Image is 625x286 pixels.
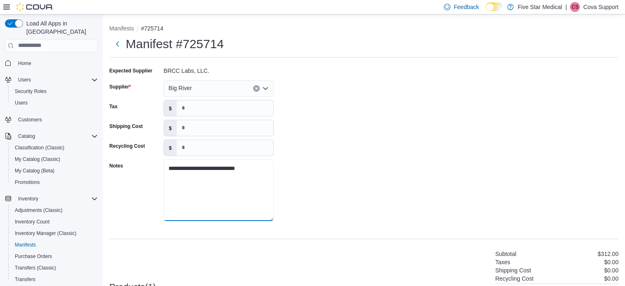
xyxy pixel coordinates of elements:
a: Customers [15,115,45,125]
span: Promotions [12,177,98,187]
button: Inventory [15,194,42,204]
a: Users [12,98,31,108]
button: Promotions [8,177,101,188]
button: Adjustments (Classic) [8,205,101,216]
label: $ [164,120,177,136]
button: Inventory Manager (Classic) [8,228,101,239]
label: $ [164,100,177,116]
span: Promotions [15,179,40,186]
p: $0.00 [604,267,618,274]
span: My Catalog (Beta) [12,166,98,176]
span: Big River [168,83,192,93]
span: Classification (Classic) [15,144,65,151]
div: Cova Support [570,2,580,12]
button: Customers [2,114,101,126]
a: Adjustments (Classic) [12,205,66,215]
button: My Catalog (Classic) [8,153,101,165]
span: Inventory Count [12,217,98,227]
button: Inventory Count [8,216,101,228]
button: Open list of options [262,85,269,92]
span: Transfers (Classic) [12,263,98,273]
span: Classification (Classic) [12,143,98,153]
button: Transfers (Classic) [8,262,101,274]
label: Supplier [109,84,131,90]
h6: Shipping Cost [495,267,531,274]
span: Inventory [18,195,38,202]
a: Classification (Classic) [12,143,68,153]
p: Five Star Medical [518,2,562,12]
a: Home [15,58,35,68]
span: My Catalog (Classic) [15,156,60,163]
p: $312.00 [597,251,618,257]
span: Load All Apps in [GEOGRAPHIC_DATA] [23,19,98,36]
button: #725714 [141,25,164,32]
span: Manifests [15,242,36,248]
span: Inventory Count [15,219,50,225]
span: Transfers [15,276,35,283]
button: Home [2,57,101,69]
span: Users [15,75,98,85]
span: Transfers [12,274,98,284]
button: Manifests [109,25,134,32]
button: Catalog [15,131,38,141]
span: Inventory Manager (Classic) [15,230,76,237]
button: Clear input [253,85,260,92]
button: Purchase Orders [8,251,101,262]
nav: An example of EuiBreadcrumbs [109,24,618,34]
label: Expected Supplier [109,67,152,74]
p: $0.00 [604,275,618,282]
span: Users [15,100,28,106]
a: My Catalog (Classic) [12,154,64,164]
p: | [565,2,567,12]
span: Users [12,98,98,108]
img: Cova [16,3,53,11]
span: Inventory [15,194,98,204]
span: Transfers (Classic) [15,265,56,271]
label: Recycling Cost [109,143,145,149]
span: My Catalog (Classic) [12,154,98,164]
a: Promotions [12,177,43,187]
span: Users [18,77,31,83]
label: Notes [109,163,123,169]
button: Users [2,74,101,86]
span: Customers [18,116,42,123]
h6: Recycling Cost [495,275,533,282]
span: My Catalog (Beta) [15,167,55,174]
button: Catalog [2,130,101,142]
p: Cova Support [583,2,618,12]
span: Catalog [18,133,35,140]
button: Security Roles [8,86,101,97]
span: Home [15,58,98,68]
button: Inventory [2,193,101,205]
h6: Taxes [495,259,510,265]
span: Customers [15,114,98,125]
span: Security Roles [12,86,98,96]
button: Users [8,97,101,109]
a: Transfers (Classic) [12,263,59,273]
button: My Catalog (Beta) [8,165,101,177]
button: Manifests [8,239,101,251]
div: BRCC Labs, LLC. [164,64,274,74]
span: Manifests [12,240,98,250]
span: Feedback [454,3,479,11]
button: Transfers [8,274,101,285]
label: Tax [109,103,118,110]
a: Transfers [12,274,39,284]
a: Manifests [12,240,39,250]
span: Purchase Orders [15,253,52,260]
h6: Subtotal [495,251,516,257]
a: Security Roles [12,86,50,96]
input: Dark Mode [486,2,503,11]
span: Inventory Manager (Classic) [12,228,98,238]
button: Classification (Classic) [8,142,101,153]
span: Adjustments (Classic) [15,207,62,214]
h1: Manifest #725714 [126,36,224,52]
span: Security Roles [15,88,46,95]
span: Adjustments (Classic) [12,205,98,215]
span: CS [572,2,579,12]
span: Home [18,60,31,67]
button: Next [109,36,126,52]
a: Inventory Manager (Classic) [12,228,80,238]
button: Users [15,75,34,85]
